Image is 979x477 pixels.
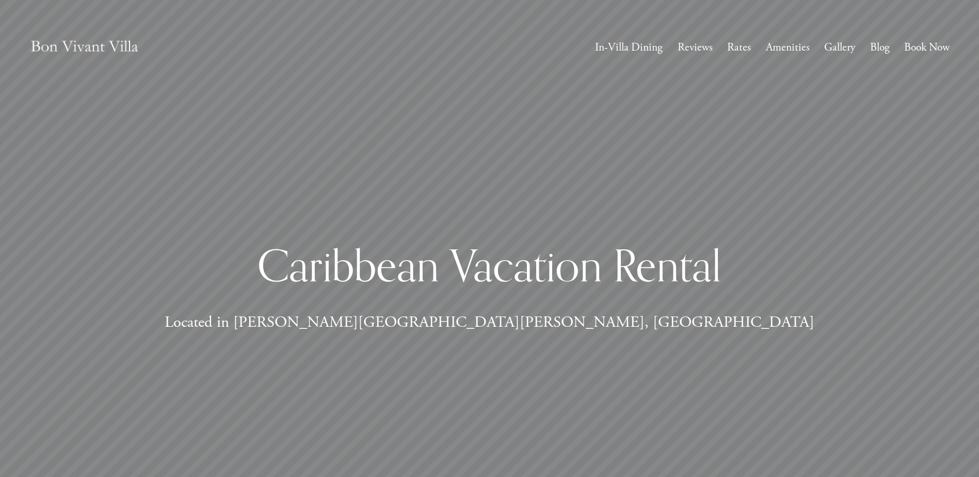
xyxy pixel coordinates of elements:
a: Amenities [766,38,810,58]
img: Caribbean Vacation Rental | Bon Vivant Villa [29,29,139,66]
a: Book Now [904,38,950,58]
a: Reviews [678,38,713,58]
a: Blog [870,38,890,58]
a: Gallery [824,38,855,58]
a: In-Villa Dining [595,38,663,58]
p: Located in [PERSON_NAME][GEOGRAPHIC_DATA][PERSON_NAME], [GEOGRAPHIC_DATA] [145,310,834,335]
a: Rates [727,38,751,58]
h1: Caribbean Vacation Rental [145,238,834,292]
